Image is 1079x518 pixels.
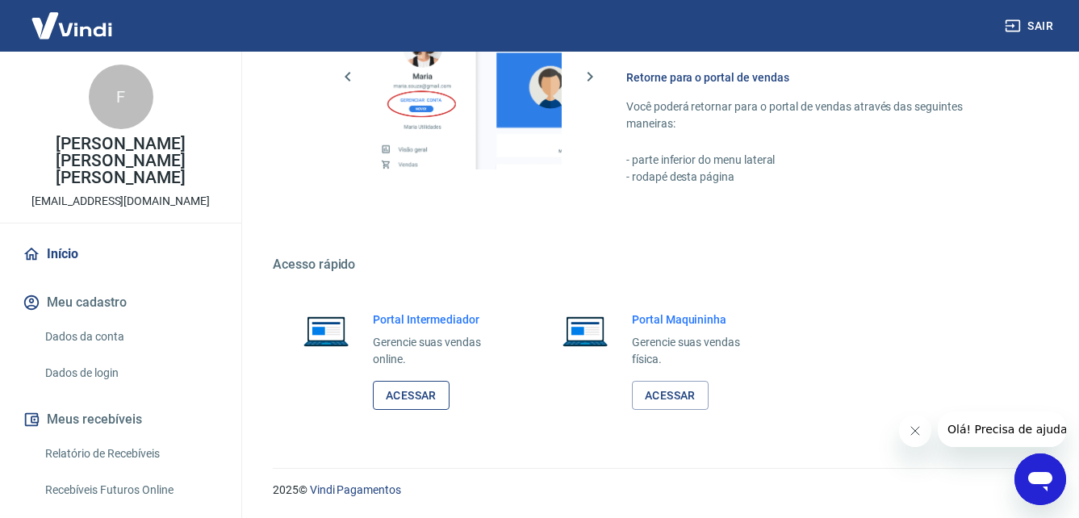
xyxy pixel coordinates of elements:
[31,193,210,210] p: [EMAIL_ADDRESS][DOMAIN_NAME]
[626,98,1002,132] p: Você poderá retornar para o portal de vendas através das seguintes maneiras:
[373,381,450,411] a: Acessar
[19,285,222,320] button: Meu cadastro
[551,311,619,350] img: Imagem de um notebook aberto
[626,169,1002,186] p: - rodapé desta página
[626,152,1002,169] p: - parte inferior do menu lateral
[273,257,1040,273] h5: Acesso rápido
[19,236,222,272] a: Início
[373,334,503,368] p: Gerencie suas vendas online.
[19,402,222,437] button: Meus recebíveis
[632,311,762,328] h6: Portal Maquininha
[310,483,401,496] a: Vindi Pagamentos
[373,311,503,328] h6: Portal Intermediador
[899,415,931,447] iframe: Fechar mensagem
[13,136,228,186] p: [PERSON_NAME] [PERSON_NAME] [PERSON_NAME]
[273,482,1040,499] p: 2025 ©
[39,437,222,470] a: Relatório de Recebíveis
[19,1,124,50] img: Vindi
[10,11,136,24] span: Olá! Precisa de ajuda?
[632,381,709,411] a: Acessar
[39,357,222,390] a: Dados de login
[938,411,1066,447] iframe: Mensagem da empresa
[292,311,360,350] img: Imagem de um notebook aberto
[1014,453,1066,505] iframe: Botão para abrir a janela de mensagens
[626,69,1002,86] h6: Retorne para o portal de vendas
[39,474,222,507] a: Recebíveis Futuros Online
[632,334,762,368] p: Gerencie suas vendas física.
[89,65,153,129] div: F
[39,320,222,353] a: Dados da conta
[1002,11,1060,41] button: Sair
